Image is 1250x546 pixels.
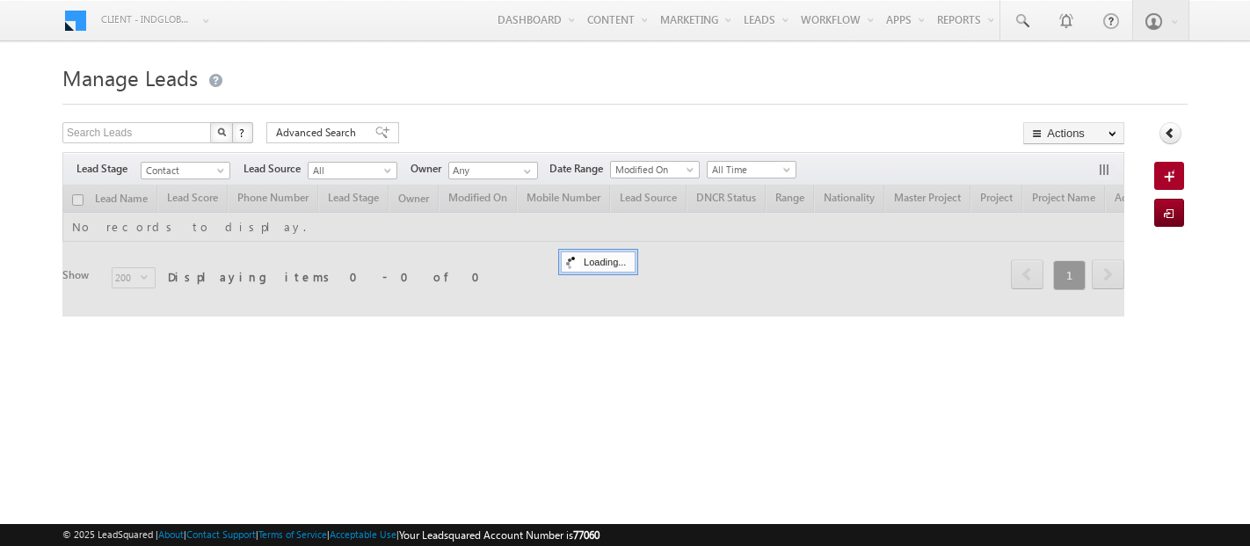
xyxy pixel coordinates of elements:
[399,528,600,542] span: Your Leadsquared Account Number is
[707,161,796,178] a: All Time
[514,163,536,180] a: Show All Items
[232,122,253,143] button: ?
[448,162,538,179] input: Type to Search
[1023,122,1124,144] button: Actions
[411,161,448,177] span: Owner
[186,528,256,540] a: Contact Support
[309,163,392,178] span: All
[76,161,141,177] span: Lead Stage
[610,161,700,178] a: Modified On
[142,163,225,178] span: Contact
[573,528,600,542] span: 77060
[308,162,397,179] a: All
[561,251,636,273] div: Loading...
[243,161,308,177] span: Lead Source
[101,11,193,28] span: Client - indglobal1 (77060)
[258,528,327,540] a: Terms of Service
[62,527,600,543] span: © 2025 LeadSquared | | | | |
[62,63,198,91] span: Manage Leads
[158,528,184,540] a: About
[239,125,247,140] span: ?
[217,127,226,136] img: Search
[549,161,610,177] span: Date Range
[708,162,791,178] span: All Time
[330,528,396,540] a: Acceptable Use
[276,125,361,141] span: Advanced Search
[141,162,230,179] a: Contact
[611,162,694,178] span: Modified On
